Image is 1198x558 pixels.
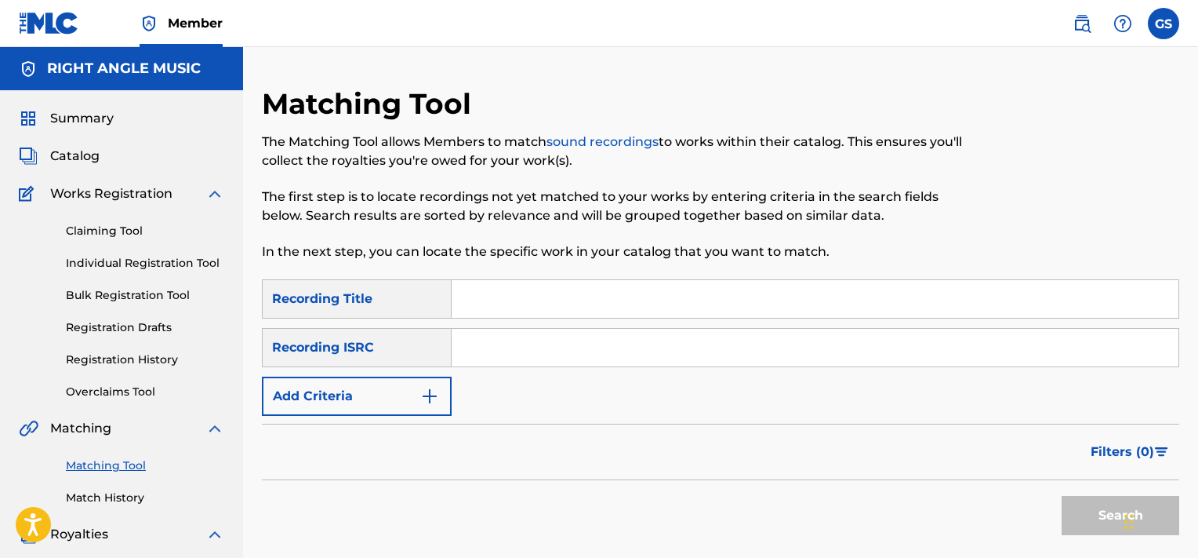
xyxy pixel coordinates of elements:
[50,109,114,128] span: Summary
[1124,498,1134,545] div: Drag
[66,255,224,272] a: Individual Registration Tool
[66,352,224,368] a: Registration History
[420,387,439,406] img: 9d2ae6d4665cec9f34b9.svg
[19,147,38,166] img: Catalog
[262,243,968,261] p: In the next step, you can locate the specific work in your catalog that you want to match.
[19,419,38,438] img: Matching
[19,184,39,203] img: Works Registration
[47,60,201,78] h5: RIGHT ANGLE MUSIC
[168,14,223,32] span: Member
[66,490,224,506] a: Match History
[66,319,224,336] a: Registration Drafts
[19,109,38,128] img: Summary
[66,287,224,304] a: Bulk Registration Tool
[1066,8,1098,39] a: Public Search
[262,279,1179,543] form: Search Form
[50,419,111,438] span: Matching
[262,86,479,122] h2: Matching Tool
[546,134,659,149] a: sound recordings
[66,384,224,400] a: Overclaims Tool
[19,60,38,78] img: Accounts
[50,184,172,203] span: Works Registration
[262,377,452,416] button: Add Criteria
[50,525,108,544] span: Royalties
[1091,443,1154,461] span: Filters ( 0 )
[19,147,100,166] a: CatalogCatalog
[1081,432,1179,472] button: Filters (0)
[262,188,968,225] p: The first step is to locate recordings not yet matched to your works by entering criteria in the ...
[50,147,100,166] span: Catalog
[1154,342,1198,472] iframe: Resource Center
[66,223,224,239] a: Claiming Tool
[19,12,79,35] img: MLC Logo
[205,419,224,438] img: expand
[1113,14,1132,33] img: help
[1148,8,1179,39] div: User Menu
[19,109,114,128] a: SummarySummary
[1120,483,1198,558] iframe: Chat Widget
[66,458,224,474] a: Matching Tool
[205,184,224,203] img: expand
[1107,8,1138,39] div: Help
[262,133,968,170] p: The Matching Tool allows Members to match to works within their catalog. This ensures you'll coll...
[1073,14,1091,33] img: search
[205,525,224,544] img: expand
[140,14,158,33] img: Top Rightsholder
